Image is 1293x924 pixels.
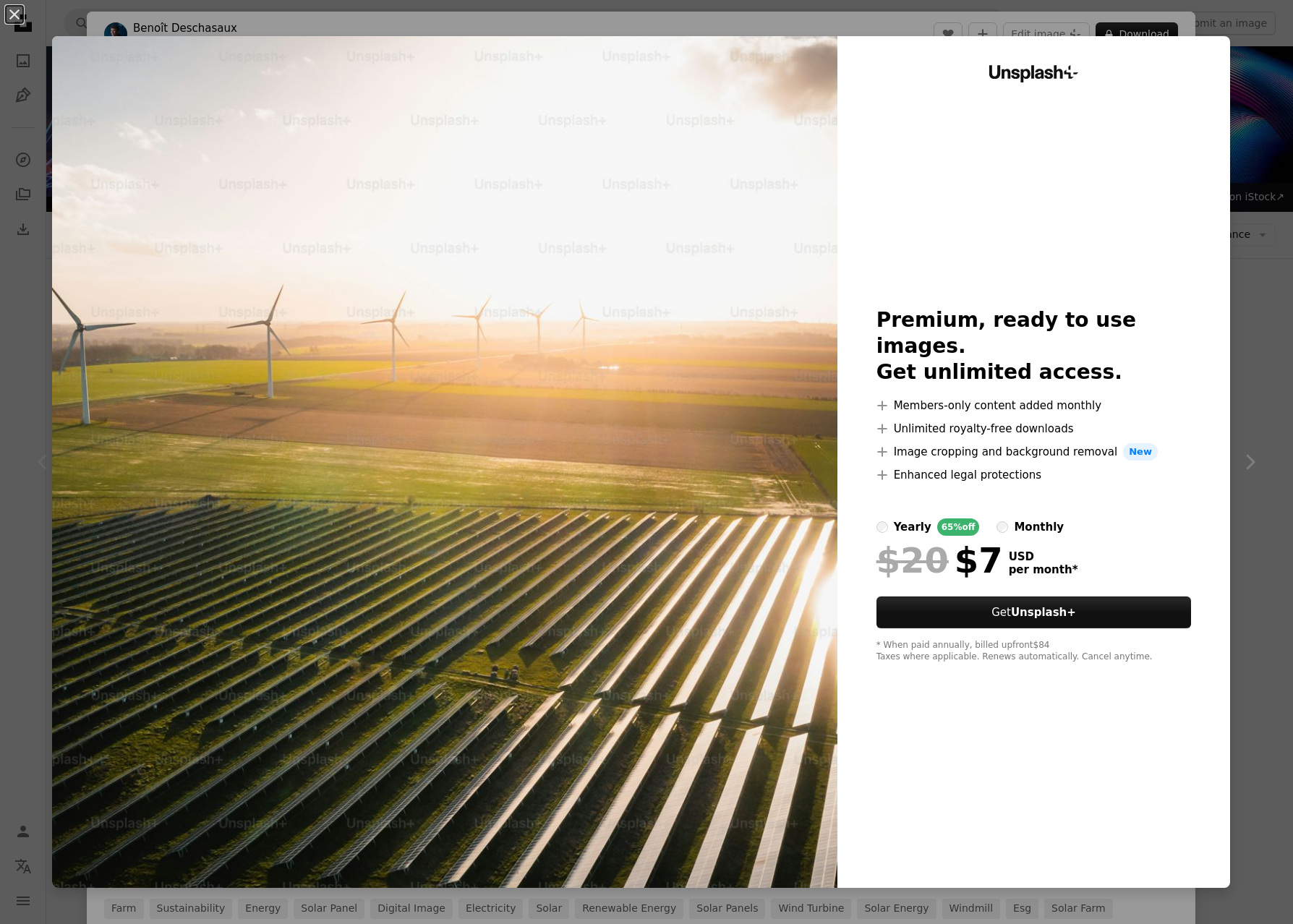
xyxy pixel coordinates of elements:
[876,466,1192,484] li: Enhanced legal protections
[1009,550,1078,563] span: USD
[876,420,1192,437] li: Unlimited royalty-free downloads
[1014,518,1064,536] div: monthly
[876,521,888,533] input: yearly65%off
[876,307,1192,385] h2: Premium, ready to use images. Get unlimited access.
[876,443,1192,461] li: Image cropping and background removal
[1123,443,1158,461] span: New
[1011,606,1076,619] strong: Unsplash+
[1009,563,1078,576] span: per month *
[876,596,1192,628] button: GetUnsplash+
[937,518,980,536] div: 65% off
[894,518,931,536] div: yearly
[876,542,1003,579] div: $7
[876,397,1192,414] li: Members-only content added monthly
[876,640,1192,663] div: * When paid annually, billed upfront $84 Taxes where applicable. Renews automatically. Cancel any...
[997,521,1008,533] input: monthly
[876,542,949,579] span: $20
